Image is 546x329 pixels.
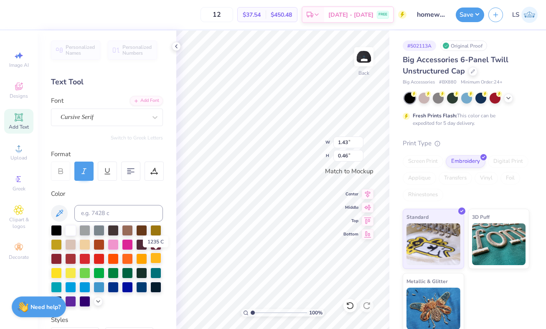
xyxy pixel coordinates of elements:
[461,79,503,86] span: Minimum Order: 24 +
[378,12,387,18] span: FREE
[51,76,163,88] div: Text Tool
[343,205,358,210] span: Middle
[403,155,443,168] div: Screen Print
[411,6,452,23] input: Untitled Design
[403,79,435,86] span: Big Accessories
[9,254,29,261] span: Decorate
[358,69,369,77] div: Back
[512,10,519,20] span: LS
[9,62,29,68] span: Image AI
[446,155,485,168] div: Embroidery
[440,40,487,51] div: Original Proof
[521,7,538,23] img: Leah Smith
[51,149,164,159] div: Format
[51,96,63,106] label: Font
[10,154,27,161] span: Upload
[413,112,457,119] strong: Fresh Prints Flash:
[13,185,25,192] span: Greek
[30,303,61,311] strong: Need help?
[472,223,526,265] img: 3D Puff
[74,205,163,222] input: e.g. 7428 c
[328,10,373,19] span: [DATE] - [DATE]
[343,231,358,237] span: Bottom
[343,218,358,224] span: Top
[512,7,538,23] a: LS
[122,44,152,56] span: Personalized Numbers
[201,7,233,22] input: – –
[403,139,529,148] div: Print Type
[403,172,436,185] div: Applique
[488,155,528,168] div: Digital Print
[403,40,436,51] div: # 502113A
[51,189,163,199] div: Color
[406,277,448,286] span: Metallic & Glitter
[475,172,498,185] div: Vinyl
[472,213,490,221] span: 3D Puff
[4,216,33,230] span: Clipart & logos
[356,48,372,65] img: Back
[243,10,261,19] span: $37.54
[111,134,163,141] button: Switch to Greek Letters
[439,172,472,185] div: Transfers
[143,236,168,248] div: 1235 C
[10,93,28,99] span: Designs
[413,112,516,127] div: This color can be expedited for 5 day delivery.
[9,124,29,130] span: Add Text
[439,79,457,86] span: # BX880
[500,172,520,185] div: Foil
[309,309,323,316] span: 100 %
[130,96,163,106] div: Add Font
[343,191,358,197] span: Center
[456,8,484,22] button: Save
[271,10,292,19] span: $450.48
[406,223,460,265] img: Standard
[66,44,95,56] span: Personalized Names
[403,189,443,201] div: Rhinestones
[406,213,429,221] span: Standard
[51,315,163,325] div: Styles
[403,55,508,76] span: Big Accessories 6-Panel Twill Unstructured Cap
